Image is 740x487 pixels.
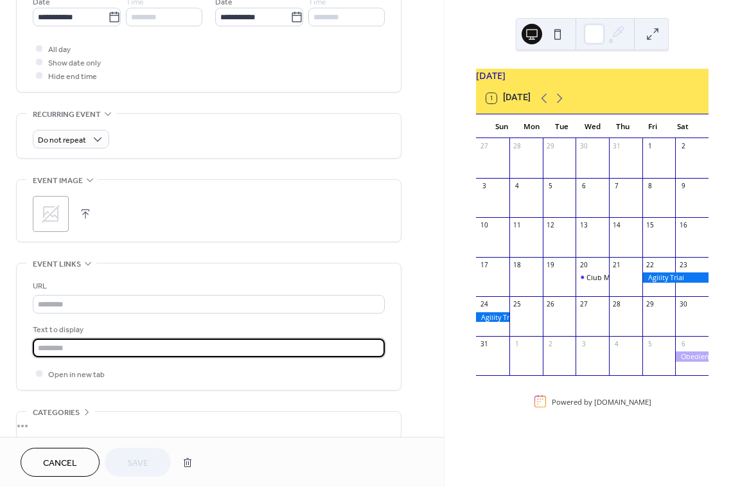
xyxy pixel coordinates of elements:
[646,300,655,309] div: 29
[638,114,668,139] div: Fri
[668,114,698,139] div: Sat
[612,181,621,190] div: 7
[546,181,555,190] div: 5
[21,448,100,477] button: Cancel
[586,272,631,282] div: Club Meeting
[646,260,655,269] div: 22
[579,339,588,348] div: 3
[476,69,709,83] div: [DATE]
[546,339,555,348] div: 2
[33,406,80,420] span: Categories
[608,114,638,139] div: Thu
[513,142,522,151] div: 28
[480,260,489,269] div: 17
[612,221,621,230] div: 14
[546,221,555,230] div: 12
[480,221,489,230] div: 10
[552,396,651,406] div: Powered by
[679,142,688,151] div: 2
[579,142,588,151] div: 30
[33,196,69,232] div: ;
[679,339,688,348] div: 6
[612,142,621,151] div: 31
[612,260,621,269] div: 21
[17,412,401,439] div: •••
[476,312,509,322] div: Agility Trial
[612,339,621,348] div: 4
[675,351,709,361] div: Obedience/Rally trial
[646,181,655,190] div: 8
[579,221,588,230] div: 13
[642,272,709,282] div: Agility Trial
[679,300,688,309] div: 30
[38,133,86,148] span: Do not repeat
[48,70,97,84] span: Hide end time
[513,181,522,190] div: 4
[579,260,588,269] div: 20
[33,279,382,293] div: URL
[48,57,101,70] span: Show date only
[516,114,547,139] div: Mon
[480,339,489,348] div: 31
[33,258,81,271] span: Event links
[679,181,688,190] div: 9
[33,174,83,188] span: Event image
[33,108,101,121] span: Recurring event
[513,260,522,269] div: 18
[48,43,71,57] span: All day
[513,339,522,348] div: 1
[646,339,655,348] div: 5
[486,114,516,139] div: Sun
[579,300,588,309] div: 27
[482,90,535,107] button: 1[DATE]
[546,300,555,309] div: 26
[547,114,577,139] div: Tue
[513,300,522,309] div: 25
[48,368,105,382] span: Open in new tab
[546,142,555,151] div: 29
[612,300,621,309] div: 28
[43,457,77,470] span: Cancel
[594,396,651,406] a: [DOMAIN_NAME]
[679,221,688,230] div: 16
[480,181,489,190] div: 3
[646,142,655,151] div: 1
[646,221,655,230] div: 15
[679,260,688,269] div: 23
[579,181,588,190] div: 6
[33,323,382,337] div: Text to display
[576,272,609,282] div: Club Meeting
[480,300,489,309] div: 24
[480,142,489,151] div: 27
[513,221,522,230] div: 11
[577,114,608,139] div: Wed
[546,260,555,269] div: 19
